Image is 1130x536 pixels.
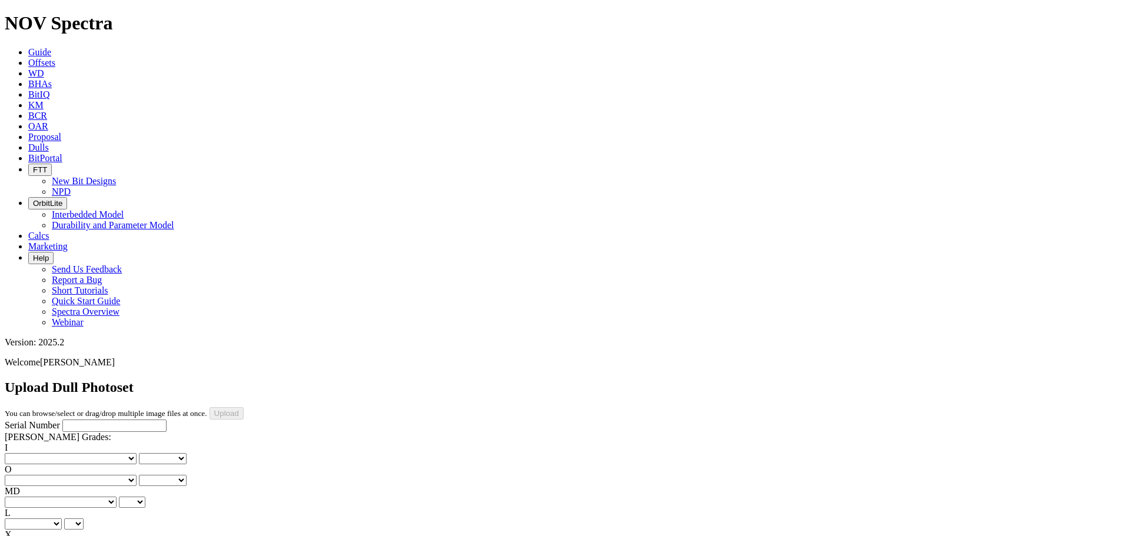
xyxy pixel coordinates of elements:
a: Interbedded Model [52,209,124,219]
button: FTT [28,164,52,176]
label: Serial Number [5,420,60,430]
a: Spectra Overview [52,307,119,317]
a: Dulls [28,142,49,152]
div: [PERSON_NAME] Grades: [5,432,1125,442]
label: O [5,464,12,474]
span: Help [33,254,49,262]
a: Durability and Parameter Model [52,220,174,230]
a: Webinar [52,317,84,327]
a: Calcs [28,231,49,241]
a: BitPortal [28,153,62,163]
label: L [5,508,11,518]
span: [PERSON_NAME] [40,357,115,367]
a: Offsets [28,58,55,68]
h2: Upload Dull Photoset [5,379,1125,395]
a: Send Us Feedback [52,264,122,274]
a: WD [28,68,44,78]
a: Marketing [28,241,68,251]
a: Proposal [28,132,61,142]
div: Version: 2025.2 [5,337,1125,348]
a: BHAs [28,79,52,89]
label: I [5,442,8,452]
a: Short Tutorials [52,285,108,295]
span: FTT [33,165,47,174]
a: KM [28,100,44,110]
a: Quick Start Guide [52,296,120,306]
a: OAR [28,121,48,131]
h1: NOV Spectra [5,12,1125,34]
a: New Bit Designs [52,176,116,186]
input: Upload [210,407,244,420]
small: You can browse/select or drag/drop multiple image files at once. [5,409,207,418]
span: OrbitLite [33,199,62,208]
a: Report a Bug [52,275,102,285]
a: NPD [52,187,71,197]
a: BCR [28,111,47,121]
p: Welcome [5,357,1125,368]
button: OrbitLite [28,197,67,209]
label: MD [5,486,20,496]
a: Guide [28,47,51,57]
button: Help [28,252,54,264]
a: BitIQ [28,89,49,99]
